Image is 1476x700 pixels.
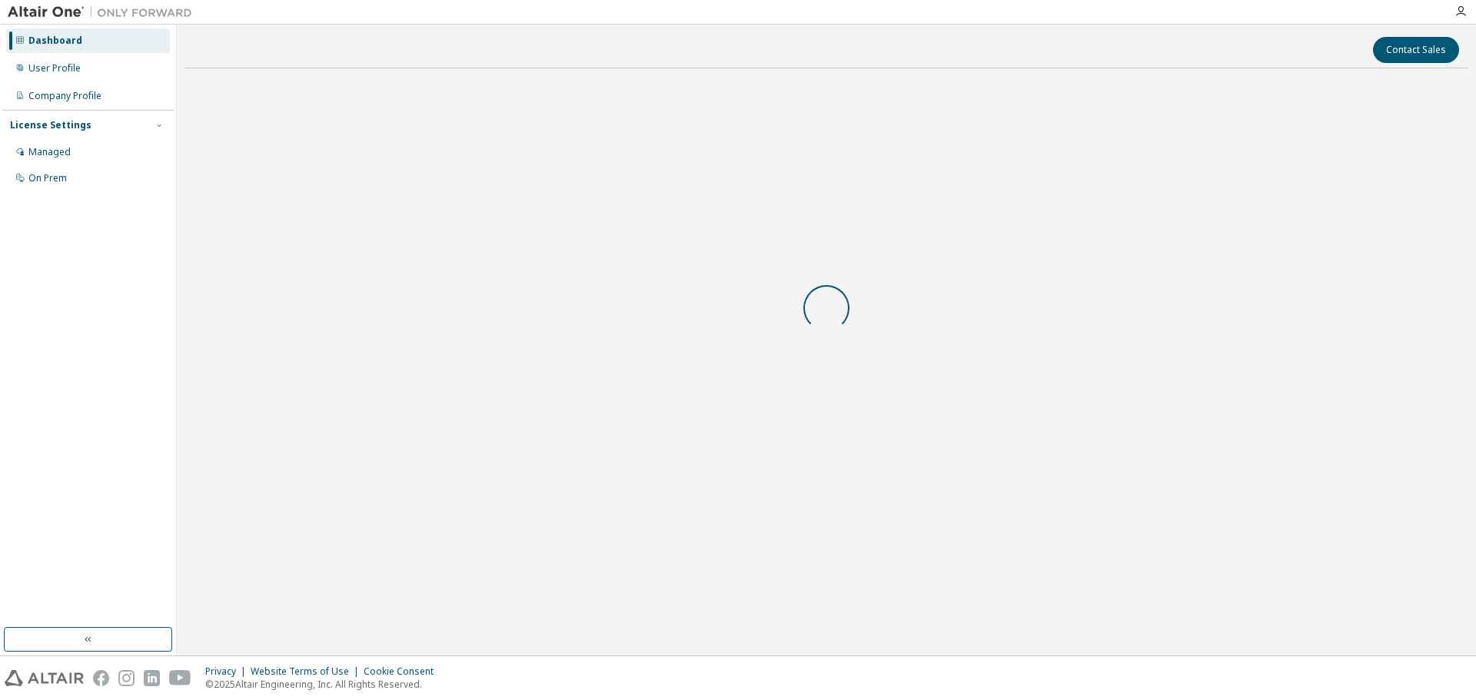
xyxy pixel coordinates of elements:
div: Managed [28,146,71,158]
img: altair_logo.svg [5,670,84,686]
img: youtube.svg [169,670,191,686]
div: Dashboard [28,35,82,47]
button: Contact Sales [1373,37,1459,63]
img: facebook.svg [93,670,109,686]
div: Cookie Consent [364,665,443,678]
div: License Settings [10,119,91,131]
div: Company Profile [28,90,101,102]
img: Altair One [8,5,200,20]
img: linkedin.svg [144,670,160,686]
div: Privacy [205,665,251,678]
div: User Profile [28,62,81,75]
p: © 2025 Altair Engineering, Inc. All Rights Reserved. [205,678,443,691]
div: On Prem [28,172,67,184]
div: Website Terms of Use [251,665,364,678]
img: instagram.svg [118,670,135,686]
